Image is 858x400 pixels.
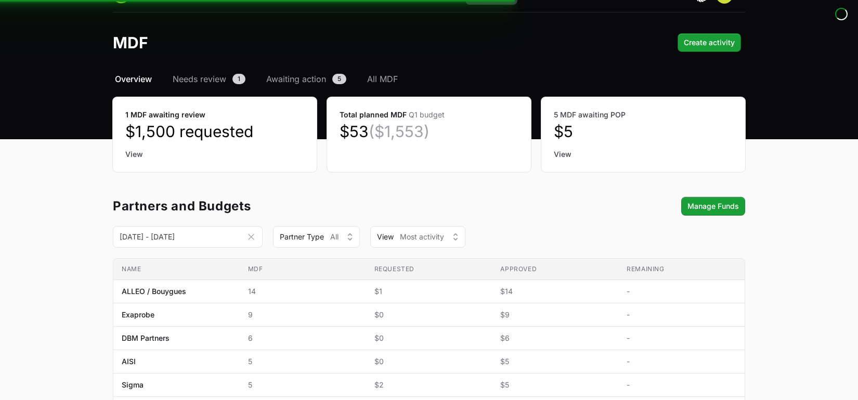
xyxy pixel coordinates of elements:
[266,73,326,85] span: Awaiting action
[125,149,304,159] a: View
[500,310,610,320] span: $9
[113,73,745,85] nav: MDF navigation
[370,226,465,248] button: ViewMost activity
[374,333,484,343] span: $0
[409,110,445,119] span: Q1 budget
[113,226,745,248] section: MDF overview filters
[367,73,398,85] span: All MDF
[264,73,348,85] a: Awaiting action5
[113,73,154,85] a: Overview
[678,33,741,52] div: Primary actions
[627,310,736,320] span: -
[500,333,610,343] span: $6
[248,380,358,390] span: 5
[248,310,358,320] span: 9
[122,310,154,320] span: Exaprobe
[122,286,186,297] span: ALLEO / Bouygues
[366,259,492,280] th: Requested
[627,333,736,343] span: -
[627,380,736,390] span: -
[330,232,339,242] span: All
[369,122,430,141] span: ($1,553)
[370,226,465,248] div: View Type filter
[500,356,610,367] span: $5
[554,110,733,120] dt: 5 MDF awaiting POP
[681,197,745,216] div: Secondary actions
[340,122,518,141] dd: $53
[365,73,400,85] a: All MDF
[122,333,170,343] span: DBM Partners
[500,286,610,297] span: $14
[374,380,484,390] span: $2
[113,200,251,212] h3: Partners and Budgets
[687,200,739,212] span: Manage Funds
[681,197,745,216] button: Manage Funds
[684,36,735,49] span: Create activity
[627,286,736,297] span: -
[374,310,484,320] span: $0
[332,74,346,84] span: 5
[122,380,144,390] span: Sigma
[248,286,358,297] span: 14
[125,110,304,120] dt: 1 MDF awaiting review
[374,286,484,297] span: $1
[232,74,245,84] span: 1
[113,33,148,52] h1: MDF
[554,149,733,159] a: View
[377,232,394,242] span: View
[492,259,618,280] th: Approved
[113,259,240,280] th: Name
[554,122,733,141] dd: $5
[173,73,226,85] span: Needs review
[125,122,304,141] dd: $1,500 requested
[627,356,736,367] span: -
[171,73,248,85] a: Needs review1
[248,333,358,343] span: 6
[240,259,366,280] th: MDF
[115,73,152,85] span: Overview
[374,356,484,367] span: $0
[113,230,263,244] div: Date range picker
[113,226,263,248] input: DD MMM YYYY - DD MMM YYYY
[122,356,136,367] span: AISI
[248,356,358,367] span: 5
[273,226,360,248] button: Partner TypeAll
[500,380,610,390] span: $5
[340,110,518,120] dt: Total planned MDF
[618,259,745,280] th: Remaining
[273,226,360,248] div: Partner Type filter
[400,232,444,242] span: Most activity
[678,33,741,52] button: Create activity
[280,232,324,242] span: Partner Type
